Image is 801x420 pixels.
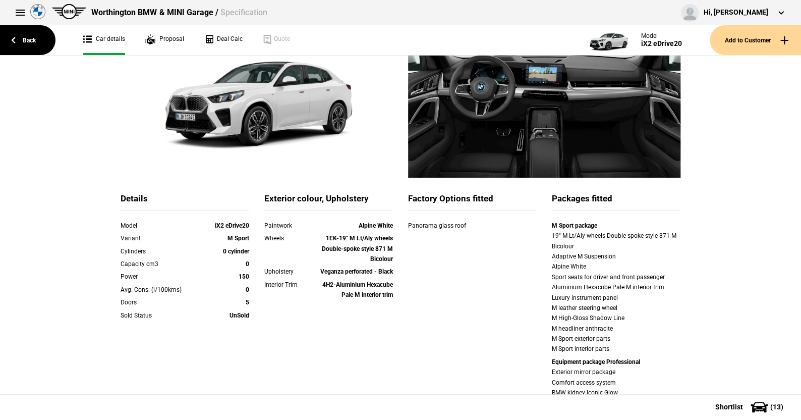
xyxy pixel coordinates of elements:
div: Sold Status [121,310,198,321]
div: Variant [121,233,198,243]
div: Power [121,272,198,282]
span: Shortlist [715,403,743,410]
strong: iX2 eDrive20 [215,222,249,229]
strong: Equipment package Professional [552,358,640,365]
div: Factory Options fitted [408,193,537,211]
div: Packages fitted [552,193,680,211]
button: Shortlist(13) [700,394,801,419]
div: Worthington BMW & MINI Garage / [91,7,267,18]
strong: Alpine White [359,222,393,229]
div: Doors [121,297,198,307]
strong: 5 [246,299,249,306]
div: Exterior colour, Upholstery [264,193,393,211]
strong: 1EK-19" M Lt/Aly wheels Double-spoke style 871 M Bicolour [322,235,393,262]
div: Paintwork [264,221,316,231]
div: Capacity cm3 [121,259,198,269]
strong: 4H2-Aluminium Hexacube Pale M interior trim [322,281,393,298]
div: Panorama glass roof [408,221,498,231]
a: Proposal [145,25,184,55]
div: Interior Trim [264,280,316,290]
strong: M Sport package [552,222,597,229]
strong: M Sport [227,235,249,242]
strong: 0 [246,286,249,293]
strong: Veganza perforated - Black [320,268,393,275]
img: mini.png [52,4,86,19]
span: ( 13 ) [770,403,783,410]
button: Add to Customer [710,25,801,55]
div: Model [641,32,682,39]
div: Hi, [PERSON_NAME] [704,8,768,18]
div: Upholstery [264,267,316,277]
div: iX2 eDrive20 [641,39,682,48]
div: 19" M Lt/Aly wheels Double-spoke style 871 M Bicolour Adaptive M Suspension Alpine White Sport se... [552,231,680,354]
strong: UnSold [230,312,249,319]
span: Specification [220,8,267,17]
div: Model [121,221,198,231]
div: Avg. Cons. (l/100kms) [121,285,198,295]
div: Details [121,193,249,211]
a: Deal Calc [204,25,243,55]
a: Car details [83,25,125,55]
strong: 0 cylinder [223,248,249,255]
strong: 150 [239,273,249,280]
div: Wheels [264,233,316,243]
img: bmw.png [30,4,45,19]
strong: 0 [246,260,249,268]
div: Cylinders [121,246,198,256]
